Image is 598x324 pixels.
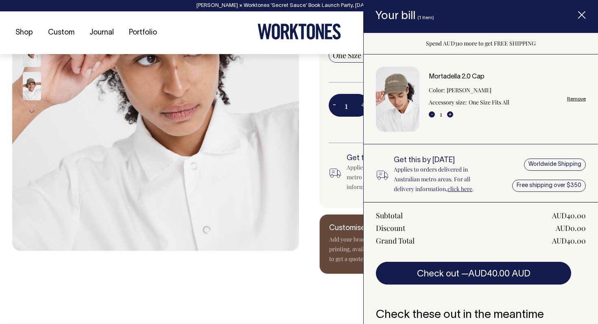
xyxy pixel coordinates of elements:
button: Check out —AUD40.00 AUD [376,262,571,285]
h6: Check these out in the meantime [376,309,586,322]
a: Portfolio [126,26,160,39]
h6: Get this by [DATE] [394,157,490,165]
input: One Size Fits All [329,48,388,63]
span: AUD40.00 AUD [468,270,530,278]
p: Add your branding with embroidery and screen printing, available on quantities over 25. Contact u... [329,235,459,264]
span: (1 item) [417,15,434,20]
h6: Customise this product [329,224,459,233]
div: AUD40.00 [552,236,586,246]
a: Journal [86,26,117,39]
img: moss [23,72,41,100]
a: Remove [567,96,586,102]
a: Custom [45,26,78,39]
a: Shop [12,26,36,39]
div: Applies to orders delivered in Australian metro areas. For all delivery information, . [347,163,455,192]
button: - [429,111,435,117]
span: One Size Fits All [333,50,384,60]
div: AUD0.00 [556,223,586,233]
span: Spend AUD310 more to get FREE SHIPPING [426,39,536,47]
button: Next [26,102,38,121]
a: click here [447,185,472,193]
button: + [357,97,369,113]
button: - [329,97,340,113]
div: Subtotal [376,211,403,220]
p: Applies to orders delivered in Australian metro areas. For all delivery information, . [394,165,490,194]
dd: [PERSON_NAME] [447,85,491,95]
a: Mortadella 2.0 Cap [429,74,485,80]
button: + [447,111,453,117]
dd: One Size Fits All [469,98,509,107]
div: AUD40.00 [552,211,586,220]
div: Discount [376,223,405,233]
img: Mortadella 2.0 Cap [376,67,419,132]
dt: Accessory size: [429,98,467,107]
dt: Color: [429,85,445,95]
div: Grand Total [376,236,415,246]
h6: Get this by [DATE] [347,154,455,163]
div: [PERSON_NAME] × Worktones ‘Secret Sauce’ Book Launch Party, [DATE]. . [8,3,590,9]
